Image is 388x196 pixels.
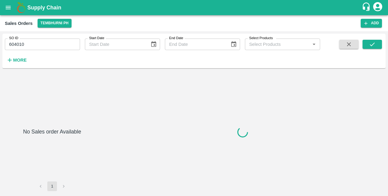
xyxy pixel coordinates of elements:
b: Supply Chain [27,5,61,11]
img: logo [15,2,27,14]
label: Select Products [249,36,273,41]
button: page 1 [47,181,57,191]
input: Enter SO ID [5,39,80,50]
button: More [5,55,28,65]
strong: More [13,58,27,63]
div: Sales Orders [5,19,33,27]
input: End Date [165,39,226,50]
label: SO ID [9,36,18,41]
div: customer-support [362,2,372,13]
div: account of current user [372,1,383,14]
h6: No Sales order Available [23,127,81,181]
label: End Date [169,36,183,41]
button: Choose date [148,39,159,50]
a: Supply Chain [27,3,362,12]
button: Open [310,40,318,48]
input: Select Products [247,40,308,48]
button: Choose date [228,39,239,50]
button: Add [361,19,382,28]
label: Start Date [89,36,104,41]
nav: pagination navigation [35,181,69,191]
button: Select DC [38,19,72,28]
input: Start Date [85,39,145,50]
button: open drawer [1,1,15,15]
